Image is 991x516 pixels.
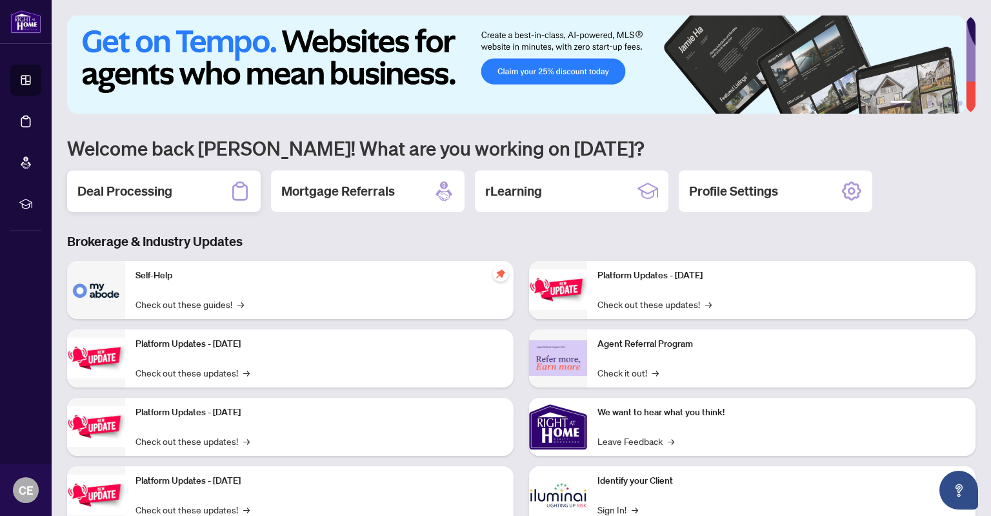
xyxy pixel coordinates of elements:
button: 3 [926,101,932,106]
img: Slide 0 [67,15,966,114]
h2: Deal Processing [77,182,172,200]
span: → [243,366,250,380]
button: 5 [947,101,952,106]
h2: Mortgage Referrals [281,182,395,200]
img: Platform Updates - July 21, 2025 [67,406,125,447]
span: pushpin [493,266,508,282]
p: Platform Updates - [DATE] [597,269,965,283]
a: Check out these guides!→ [135,297,244,311]
button: 1 [890,101,911,106]
img: Agent Referral Program [529,340,587,376]
a: Check it out!→ [597,366,659,380]
span: → [237,297,244,311]
span: CE [19,481,34,499]
span: → [668,434,674,448]
a: Check out these updates!→ [135,434,250,448]
button: 2 [916,101,921,106]
img: Platform Updates - September 16, 2025 [67,338,125,378]
span: → [652,366,659,380]
img: We want to hear what you think! [529,398,587,456]
p: Self-Help [135,269,503,283]
a: Check out these updates!→ [135,366,250,380]
button: 6 [957,101,963,106]
img: Platform Updates - June 23, 2025 [529,269,587,310]
p: Identify your Client [597,474,965,488]
h2: rLearning [485,182,542,200]
span: → [243,434,250,448]
span: → [705,297,712,311]
p: Platform Updates - [DATE] [135,474,503,488]
button: Open asap [939,471,978,510]
button: 4 [937,101,942,106]
h1: Welcome back [PERSON_NAME]! What are you working on [DATE]? [67,136,976,160]
h2: Profile Settings [689,182,778,200]
img: Self-Help [67,261,125,319]
p: Platform Updates - [DATE] [135,406,503,420]
a: Leave Feedback→ [597,434,674,448]
a: Check out these updates!→ [597,297,712,311]
p: Platform Updates - [DATE] [135,337,503,351]
img: Platform Updates - July 8, 2025 [67,475,125,515]
img: logo [10,10,41,34]
p: Agent Referral Program [597,337,965,351]
p: We want to hear what you think! [597,406,965,420]
h3: Brokerage & Industry Updates [67,232,976,251]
